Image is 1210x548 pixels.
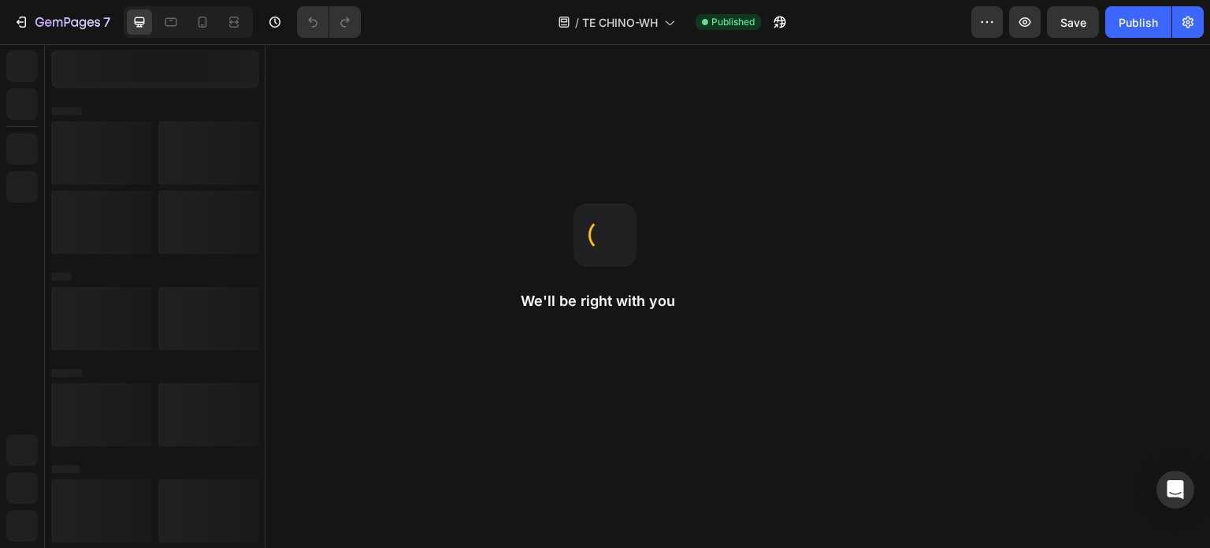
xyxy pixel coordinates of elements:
span: Save [1060,16,1086,29]
span: Published [711,15,755,29]
button: 7 [6,6,117,38]
div: Open Intercom Messenger [1156,471,1194,509]
h2: We'll be right with you [521,292,689,311]
span: TE CHINO-WH [582,14,658,31]
button: Publish [1105,6,1171,38]
div: Publish [1119,14,1158,31]
span: / [575,14,579,31]
div: Undo/Redo [297,6,361,38]
button: Save [1047,6,1099,38]
p: 7 [103,13,110,32]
